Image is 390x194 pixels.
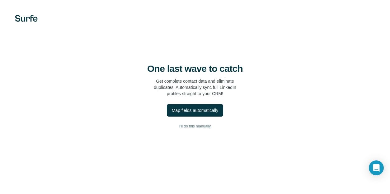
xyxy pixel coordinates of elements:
button: Map fields automatically [167,104,223,117]
div: Map fields automatically [172,107,218,113]
h4: One last wave to catch [147,63,243,74]
button: I’ll do this manually [12,122,378,131]
div: Open Intercom Messenger [369,160,384,175]
span: I’ll do this manually [179,123,211,129]
img: Surfe's logo [15,15,38,22]
p: Get complete contact data and eliminate duplicates. Automatically sync full LinkedIn profiles str... [154,78,236,97]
